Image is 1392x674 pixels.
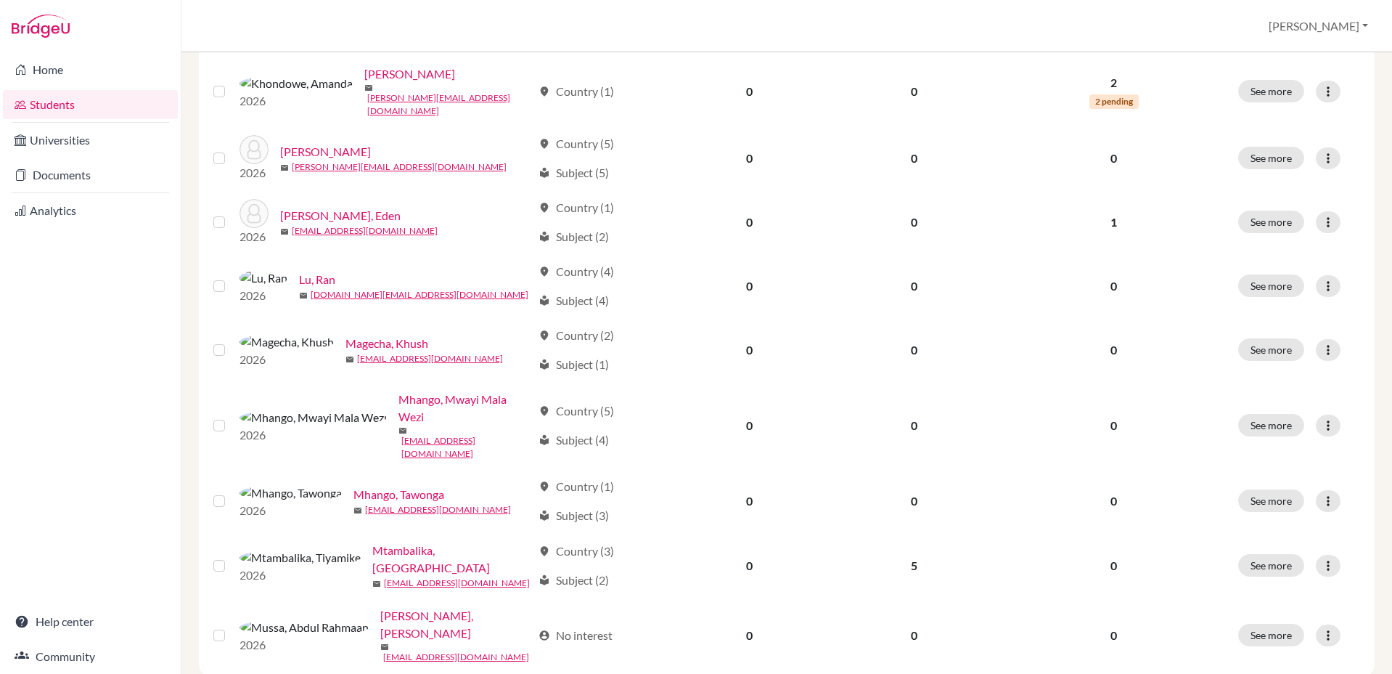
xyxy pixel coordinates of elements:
td: 0 [830,469,999,533]
a: [PERSON_NAME][EMAIL_ADDRESS][DOMAIN_NAME] [367,92,532,118]
p: 0 [1007,341,1221,359]
span: mail [353,506,362,515]
span: location_on [539,545,550,557]
img: Mussa, Abdul Rahmaan [239,619,369,636]
span: mail [398,426,407,435]
a: Documents [3,161,178,190]
td: 0 [830,254,999,318]
div: Subject (1) [539,356,609,373]
td: 0 [669,254,830,318]
p: 0 [1007,557,1221,574]
p: 2026 [239,92,353,110]
div: Subject (2) [539,228,609,245]
td: 0 [830,318,999,382]
a: [PERSON_NAME] [280,143,371,161]
a: [PERSON_NAME], Eden [280,207,401,224]
img: Mhango, Tawonga [239,484,342,502]
p: 2026 [239,567,361,584]
img: Bridge-U [12,15,70,38]
span: mail [299,291,308,300]
span: location_on [539,405,550,417]
div: Country (4) [539,263,614,280]
span: location_on [539,481,550,492]
td: 0 [830,382,999,469]
div: No interest [539,627,613,644]
a: Analytics [3,196,178,225]
a: [EMAIL_ADDRESS][DOMAIN_NAME] [383,651,529,664]
td: 0 [669,598,830,673]
a: [EMAIL_ADDRESS][DOMAIN_NAME] [357,352,503,365]
img: Lee Hughes, Eden [239,199,269,228]
p: 2 [1007,74,1221,92]
div: Country (1) [539,478,614,495]
span: local_library [539,231,550,243]
a: [PERSON_NAME] [364,65,455,83]
td: 5 [830,533,999,598]
div: Subject (3) [539,507,609,524]
a: [EMAIL_ADDRESS][DOMAIN_NAME] [384,577,530,590]
span: mail [280,163,289,172]
td: 0 [669,533,830,598]
p: 2026 [239,502,342,519]
div: Country (3) [539,543,614,560]
img: Lu, Ran [239,269,287,287]
span: 2 pending [1089,94,1139,109]
span: mail [364,84,373,92]
img: Mhango, Mwayi Mala Wezi [239,409,387,426]
span: local_library [539,434,550,446]
button: See more [1238,338,1304,361]
div: Country (2) [539,327,614,344]
td: 0 [669,469,830,533]
td: 0 [669,382,830,469]
div: Country (5) [539,402,614,420]
p: 2026 [239,228,269,245]
button: See more [1238,275,1304,297]
button: See more [1238,80,1304,102]
p: 0 [1007,277,1221,295]
p: 2026 [239,164,269,182]
td: 0 [669,126,830,190]
a: [EMAIL_ADDRESS][DOMAIN_NAME] [365,503,511,516]
a: [PERSON_NAME][EMAIL_ADDRESS][DOMAIN_NAME] [292,161,507,174]
a: Home [3,55,178,84]
a: Help center [3,607,178,636]
span: location_on [539,266,550,277]
a: Mtambalika, [GEOGRAPHIC_DATA] [372,542,532,577]
span: local_library [539,510,550,521]
span: location_on [539,202,550,214]
a: Mhango, Tawonga [353,486,444,503]
button: See more [1238,147,1304,169]
button: See more [1238,490,1304,512]
p: 2026 [239,636,369,654]
td: 0 [830,126,999,190]
a: [EMAIL_ADDRESS][DOMAIN_NAME] [292,224,438,237]
span: location_on [539,86,550,97]
div: Country (5) [539,135,614,153]
a: Lu, Ran [299,271,335,288]
button: See more [1238,414,1304,437]
img: Mtambalika, Tiyamike [239,549,361,567]
button: See more [1238,211,1304,233]
span: account_circle [539,630,550,641]
p: 0 [1007,627,1221,644]
span: local_library [539,167,550,179]
img: Magecha, Khush [239,333,334,351]
span: local_library [539,574,550,586]
button: See more [1238,554,1304,577]
img: Khondowe, Amanda [239,75,353,92]
a: Community [3,642,178,671]
p: 2026 [239,426,387,444]
span: location_on [539,138,550,150]
td: 0 [830,190,999,254]
img: Kumar, Vanshika [239,135,269,164]
span: mail [345,355,354,364]
span: local_library [539,295,550,306]
p: 0 [1007,150,1221,167]
td: 0 [669,57,830,126]
div: Subject (4) [539,292,609,309]
span: location_on [539,330,550,341]
a: [DOMAIN_NAME][EMAIL_ADDRESS][DOMAIN_NAME] [311,288,528,301]
a: [EMAIL_ADDRESS][DOMAIN_NAME] [401,434,532,460]
span: mail [380,643,389,651]
a: Students [3,90,178,119]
